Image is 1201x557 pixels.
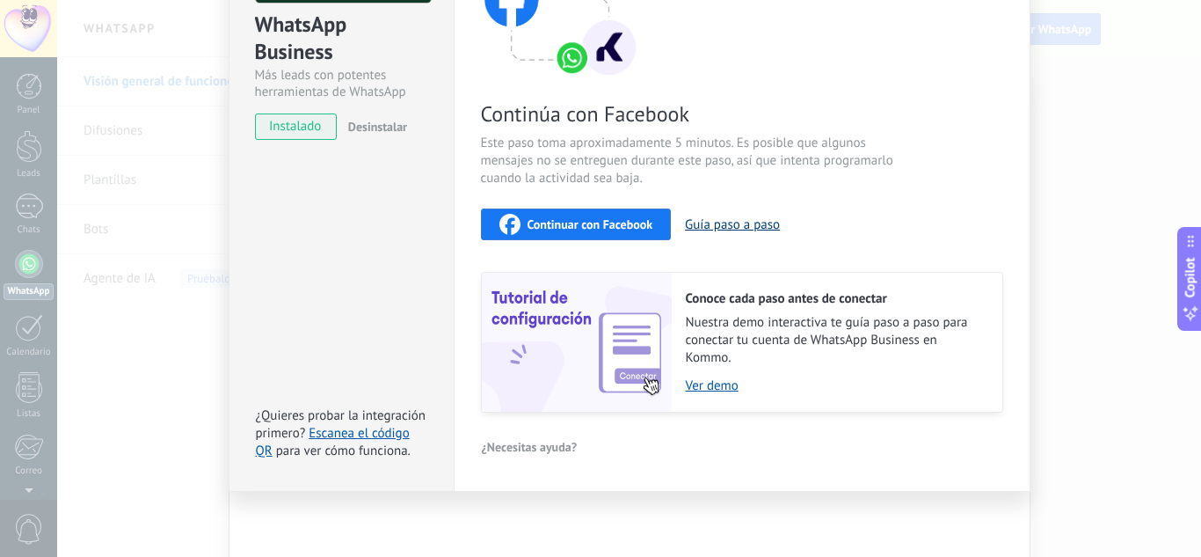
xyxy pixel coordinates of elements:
button: Continuar con Facebook [481,209,672,240]
span: Continúa con Facebook [481,100,899,128]
span: Nuestra demo interactiva te guía paso a paso para conectar tu cuenta de WhatsApp Business en Kommo. [686,314,985,367]
span: Continuar con Facebook [528,218,653,231]
span: Este paso toma aproximadamente 5 minutos. Es posible que algunos mensajes no se entreguen durante... [481,135,899,187]
div: WhatsApp Business [255,11,428,67]
h2: Conoce cada paso antes de conectar [686,290,985,307]
span: Desinstalar [348,119,407,135]
button: Desinstalar [341,114,407,140]
span: instalado [256,114,336,140]
span: ¿Quieres probar la integración primero? [256,407,426,442]
button: Guía paso a paso [685,216,780,233]
span: para ver cómo funciona. [276,443,411,459]
div: Más leads con potentes herramientas de WhatsApp [255,67,428,100]
a: Ver demo [686,377,985,394]
span: ¿Necesitas ayuda? [482,441,578,453]
a: Escanea el código QR [256,425,410,459]
span: Copilot [1182,257,1199,297]
button: ¿Necesitas ayuda? [481,434,579,460]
